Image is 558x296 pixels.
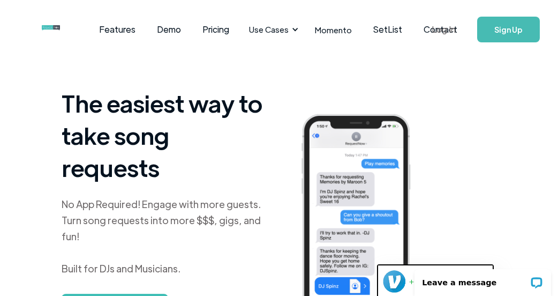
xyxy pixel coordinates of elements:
h1: The easiest way to take song requests [62,87,266,183]
a: Pricing [192,13,240,46]
div: Use Cases [243,13,301,46]
a: SetList [363,13,413,46]
a: Log In [421,11,466,48]
a: Momento [304,14,363,46]
iframe: LiveChat chat widget [408,262,558,296]
a: Demo [146,13,192,46]
div: Use Cases [249,24,289,35]
img: requestnow logo [42,25,80,31]
a: home [42,19,62,40]
a: Contact [413,13,468,46]
a: Features [88,13,146,46]
a: Sign Up [477,17,540,42]
div: No App Required! Engage with more guests. Turn song requests into more $$$, gigs, and fun! Built ... [62,196,266,277]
